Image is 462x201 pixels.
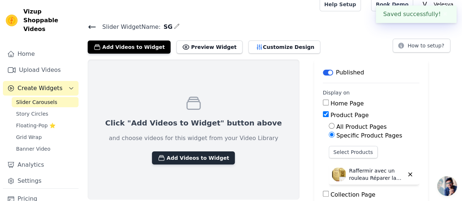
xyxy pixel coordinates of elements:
a: How to setup? [393,44,450,51]
label: Specific Product Pages [336,132,402,139]
button: Create Widgets [3,81,79,96]
button: Customize Design [248,40,320,54]
span: Vizup Shoppable Videos [23,7,76,34]
p: Click "Add Videos to Widget" button above [105,118,282,128]
button: How to setup? [393,39,450,53]
div: Saved successfully! [376,5,457,23]
button: Close [441,10,449,19]
a: Banner Video [12,144,79,154]
button: Select Products [329,146,378,158]
a: Analytics [3,158,79,172]
a: Story Circles [12,109,79,119]
label: Collection Page [331,191,375,198]
span: Slider Carousels [16,98,57,106]
span: Banner Video [16,145,50,152]
span: Floating-Pop ⭐ [16,122,56,129]
label: Product Page [331,112,369,119]
p: Raffermir avec un rouleau Réparer la peau du cou AH-8 [349,167,404,182]
a: Grid Wrap [12,132,79,142]
span: Story Circles [16,110,48,117]
a: Home [3,47,79,61]
button: Preview Widget [176,40,242,54]
text: V [423,1,427,8]
div: Ouvrir le chat [437,176,457,196]
legend: Display on [323,89,350,96]
span: Create Widgets [18,84,62,93]
a: Upload Videos [3,63,79,77]
p: and choose videos for this widget from your Video Library [109,134,278,143]
button: Add Videos to Widget [152,151,235,165]
span: Grid Wrap [16,134,42,141]
span: SG [161,23,173,31]
span: Slider Widget Name: [96,23,161,31]
a: Settings [3,174,79,188]
button: Add Videos to Widget [88,40,171,54]
a: Floating-Pop ⭐ [12,120,79,131]
p: Published [336,68,364,77]
img: Vizup [6,15,18,26]
label: Home Page [331,100,364,107]
a: Slider Carousels [12,97,79,107]
label: All Product Pages [336,123,387,130]
button: Delete widget [404,168,416,181]
img: Raffermir avec un rouleau Réparer la peau du cou AH-8 [332,167,346,182]
div: Edit Name [174,22,180,32]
